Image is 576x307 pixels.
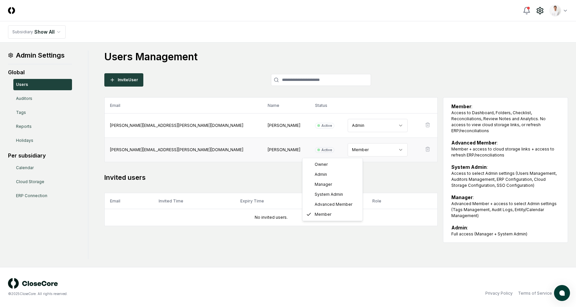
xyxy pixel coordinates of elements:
[315,161,328,167] span: Owner
[315,211,331,217] span: Member
[315,201,352,207] span: Advanced Member
[315,171,327,177] span: Admin
[315,191,343,197] span: System Admin
[315,181,332,187] span: Manager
